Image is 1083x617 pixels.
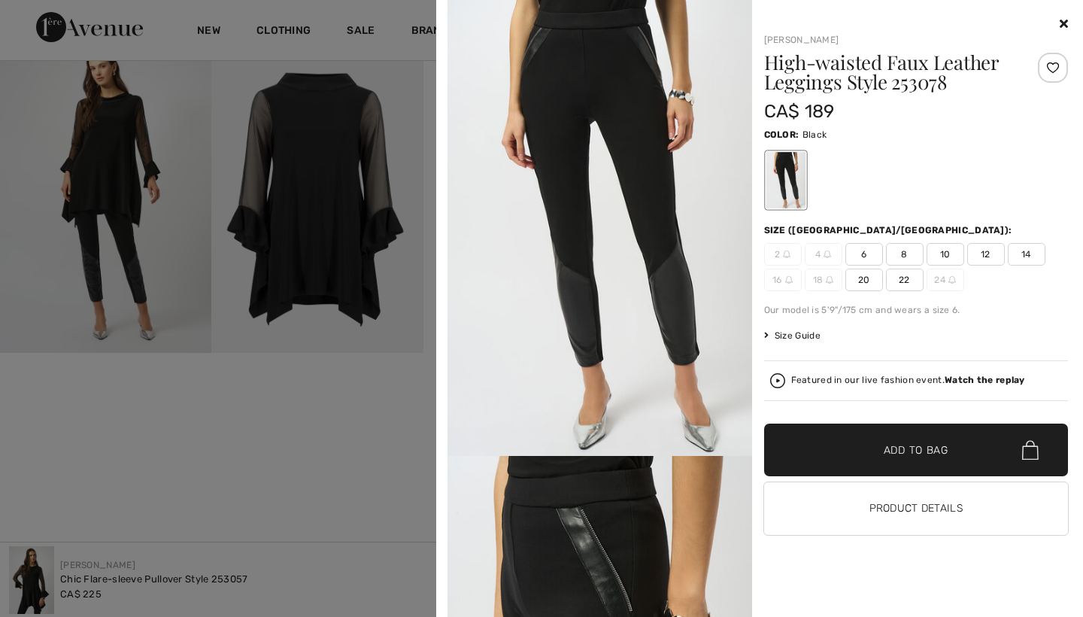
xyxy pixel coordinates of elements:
button: Product Details [764,482,1069,535]
span: 6 [845,243,883,266]
span: Add to Bag [884,442,948,458]
img: ring-m.svg [826,276,833,284]
span: 18 [805,269,842,291]
div: Black [766,152,805,208]
span: Black [802,129,827,140]
span: 16 [764,269,802,291]
img: ring-m.svg [785,276,793,284]
span: CA$ 189 [764,101,835,122]
span: 8 [886,243,924,266]
img: ring-m.svg [824,251,831,258]
img: ring-m.svg [948,276,956,284]
div: Featured in our live fashion event. [791,375,1025,385]
span: 22 [886,269,924,291]
img: Bag.svg [1022,440,1039,460]
button: Add to Bag [764,424,1069,476]
span: 20 [845,269,883,291]
span: Color: [764,129,799,140]
img: ring-m.svg [783,251,790,258]
iframe: Small video preview of a live video [12,438,105,608]
span: Size Guide [764,329,821,342]
h1: High-waisted Faux Leather Leggings Style 253078 [764,53,1018,92]
a: [PERSON_NAME] [764,35,839,45]
img: Watch the replay [770,373,785,388]
span: 24 [927,269,964,291]
span: 4 [805,243,842,266]
div: Our model is 5'9"/175 cm and wears a size 6. [764,303,1069,317]
span: 2 [764,243,802,266]
span: 10 [927,243,964,266]
span: 14 [1008,243,1045,266]
div: Size ([GEOGRAPHIC_DATA]/[GEOGRAPHIC_DATA]): [764,223,1015,237]
strong: Watch the replay [945,375,1025,385]
span: 12 [967,243,1005,266]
